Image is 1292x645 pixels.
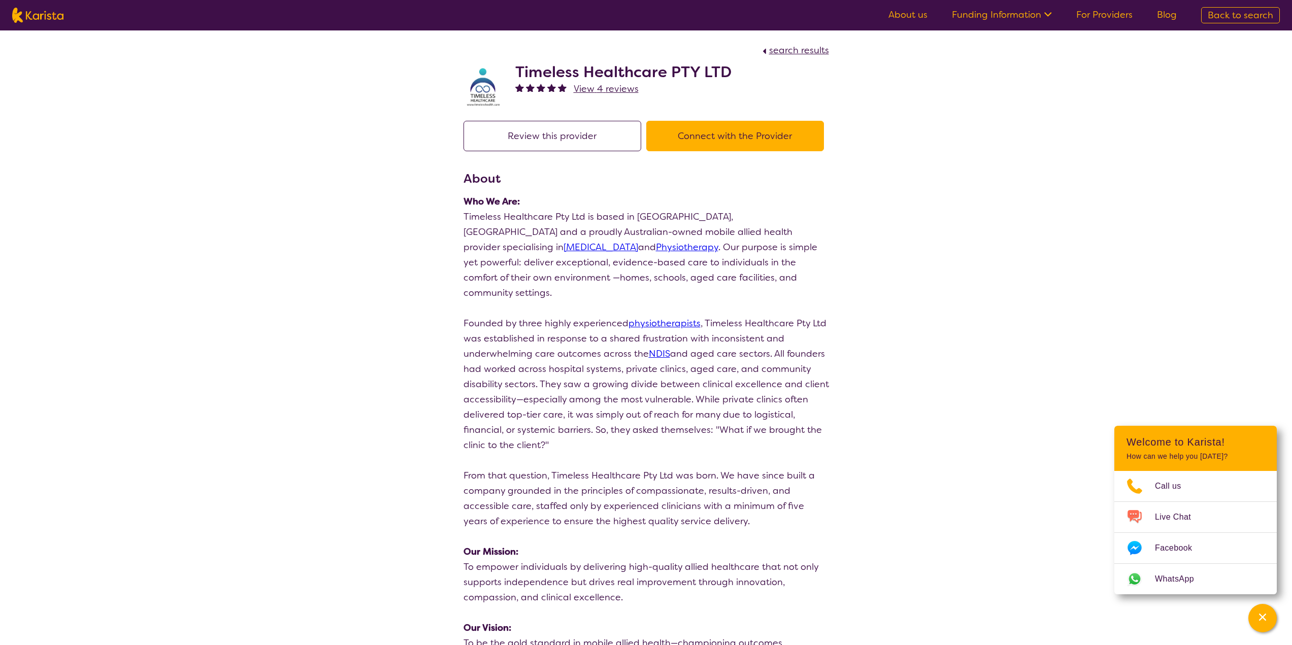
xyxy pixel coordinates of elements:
img: fullstar [547,83,556,92]
p: Founded by three highly experienced , Timeless Healthcare Pty Ltd was established in response to ... [463,316,829,453]
p: How can we help you [DATE]? [1127,452,1265,461]
p: Timeless Healthcare Pty Ltd is based in [GEOGRAPHIC_DATA], [GEOGRAPHIC_DATA] and a proudly Austra... [463,209,829,300]
a: About us [888,9,927,21]
a: View 4 reviews [574,81,639,96]
div: Channel Menu [1114,426,1277,594]
span: Back to search [1208,9,1273,21]
a: Review this provider [463,130,646,142]
p: From that question, Timeless Healthcare Pty Ltd was born. We have since built a company grounded ... [463,468,829,529]
img: fullstar [558,83,567,92]
span: Live Chat [1155,510,1203,525]
a: Funding Information [952,9,1052,21]
strong: Our Mission: [463,546,518,558]
h2: Welcome to Karista! [1127,436,1265,448]
span: search results [769,44,829,56]
a: Connect with the Provider [646,130,829,142]
img: crpuwnkay6cgqnsg7el4.jpg [463,65,504,106]
strong: Who We Are: [463,195,520,208]
a: For Providers [1076,9,1133,21]
img: fullstar [537,83,545,92]
a: search results [760,44,829,56]
p: To empower individuals by delivering high-quality allied healthcare that not only supports indepe... [463,559,829,605]
button: Channel Menu [1248,604,1277,632]
button: Review this provider [463,121,641,151]
a: Web link opens in a new tab. [1114,564,1277,594]
ul: Choose channel [1114,471,1277,594]
img: fullstar [526,83,535,92]
a: physiotherapists [628,317,701,329]
span: Facebook [1155,540,1204,556]
a: Back to search [1201,7,1280,23]
img: Karista logo [12,8,63,23]
strong: Our Vision: [463,622,511,634]
a: NDIS [649,348,670,360]
a: Blog [1157,9,1177,21]
a: [MEDICAL_DATA] [564,241,638,253]
span: Call us [1155,479,1194,494]
h2: Timeless Healthcare PTY LTD [515,63,732,81]
h3: About [463,169,829,188]
span: WhatsApp [1155,571,1206,587]
a: Physiotherapy [656,241,718,253]
button: Connect with the Provider [646,121,824,151]
span: View 4 reviews [574,83,639,95]
img: fullstar [515,83,524,92]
